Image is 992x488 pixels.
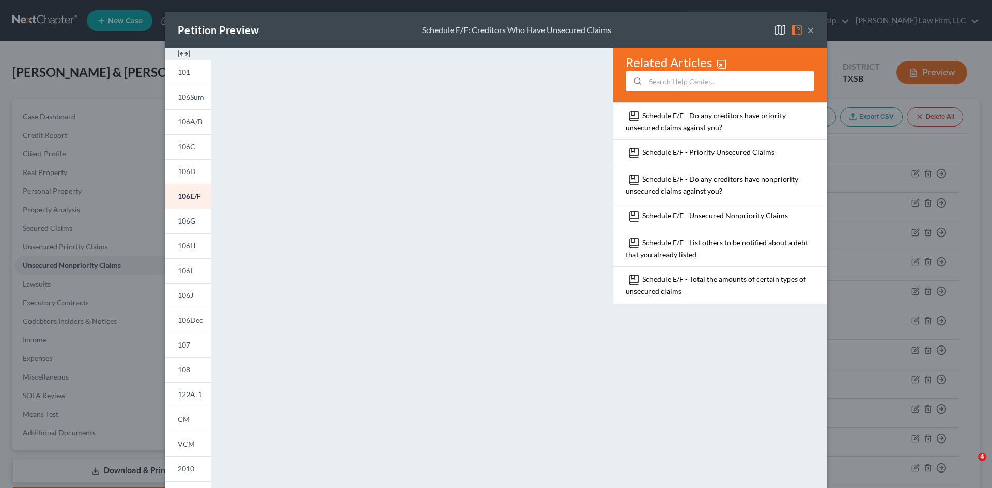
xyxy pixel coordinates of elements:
[626,275,806,295] a: Schedule E/F - Total the amounts of certain types of unsecured claims
[774,24,786,36] img: map-close-ec6dd18eec5d97a3e4237cf27bb9247ecfb19e6a7ca4853eab1adfd70aa1fa45.svg
[165,60,211,85] a: 101
[178,117,203,126] span: 106A/B
[642,148,774,156] a: Schedule E/F - Priority Unsecured Claims
[791,24,803,36] img: help-929042d80fb46781b6a95ecd2f4ae7e781844f733ab65a105b6463cab7210517.svg
[628,274,640,286] img: bookmark-d8b95cddfeeb9dcfe6df95d668e06c3718cdb82610f7277f55f957fa8d06439d.svg
[165,159,211,184] a: 106D
[178,92,204,101] span: 106Sum
[178,142,195,151] span: 106C
[178,266,192,275] span: 106I
[628,210,640,223] img: bookmark-d8b95cddfeeb9dcfe6df95d668e06c3718cdb82610f7277f55f957fa8d06439d.svg
[178,291,193,300] span: 106J
[626,238,808,258] a: Schedule E/F - List others to be notified about a debt that you already listed
[645,71,814,91] input: Search Help Center...
[165,456,211,481] a: 2010
[626,111,786,131] a: Schedule E/F - Do any creditors have priority unsecured claims against you?
[178,48,190,60] img: expand-e0f6d898513216a626fdd78e52531dac95497ffd26381d4c15ee2fc46db09dca.svg
[178,439,195,448] span: VCM
[165,209,211,233] a: 106G
[626,54,814,91] div: Related Articles
[178,464,194,473] span: 2010
[165,357,211,382] a: 108
[628,237,640,249] img: bookmark-d8b95cddfeeb9dcfe6df95d668e06c3718cdb82610f7277f55f957fa8d06439d.svg
[178,415,190,423] span: CM
[628,174,640,186] img: bookmark-d8b95cddfeeb9dcfe6df95d668e06c3718cdb82610f7277f55f957fa8d06439d.svg
[165,85,211,109] a: 106Sum
[178,167,196,176] span: 106D
[178,68,190,76] span: 101
[165,308,211,333] a: 106Dec
[716,59,727,70] img: white-open-in-window-96adbc8d7110ac3efd87f38b1cbe24e44e48a40d314e387177c9ab275be976ec.svg
[165,283,211,308] a: 106J
[165,134,211,159] a: 106C
[626,174,798,195] a: Schedule E/F - Do any creditors have nonpriority unsecured claims against you?
[178,241,196,250] span: 106H
[165,109,211,134] a: 106A/B
[165,432,211,456] a: VCM
[628,147,640,159] img: bookmark-d8b95cddfeeb9dcfe6df95d668e06c3718cdb82610f7277f55f957fa8d06439d.svg
[642,211,788,220] a: Schedule E/F - Unsecured Nonpriority Claims
[165,258,211,283] a: 106I
[978,453,986,461] span: 4
[165,184,211,209] a: 106E/F
[178,390,202,399] span: 122A-1
[178,340,190,349] span: 107
[178,23,259,37] div: Petition Preview
[178,365,190,374] span: 108
[807,24,814,36] button: ×
[628,110,640,122] img: bookmark-d8b95cddfeeb9dcfe6df95d668e06c3718cdb82610f7277f55f957fa8d06439d.svg
[165,382,211,407] a: 122A-1
[178,216,195,225] span: 106G
[165,333,211,357] a: 107
[422,24,611,36] div: Schedule E/F: Creditors Who Have Unsecured Claims
[957,453,982,478] iframe: Intercom live chat
[178,316,203,324] span: 106Dec
[178,192,201,200] span: 106E/F
[165,233,211,258] a: 106H
[165,407,211,432] a: CM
